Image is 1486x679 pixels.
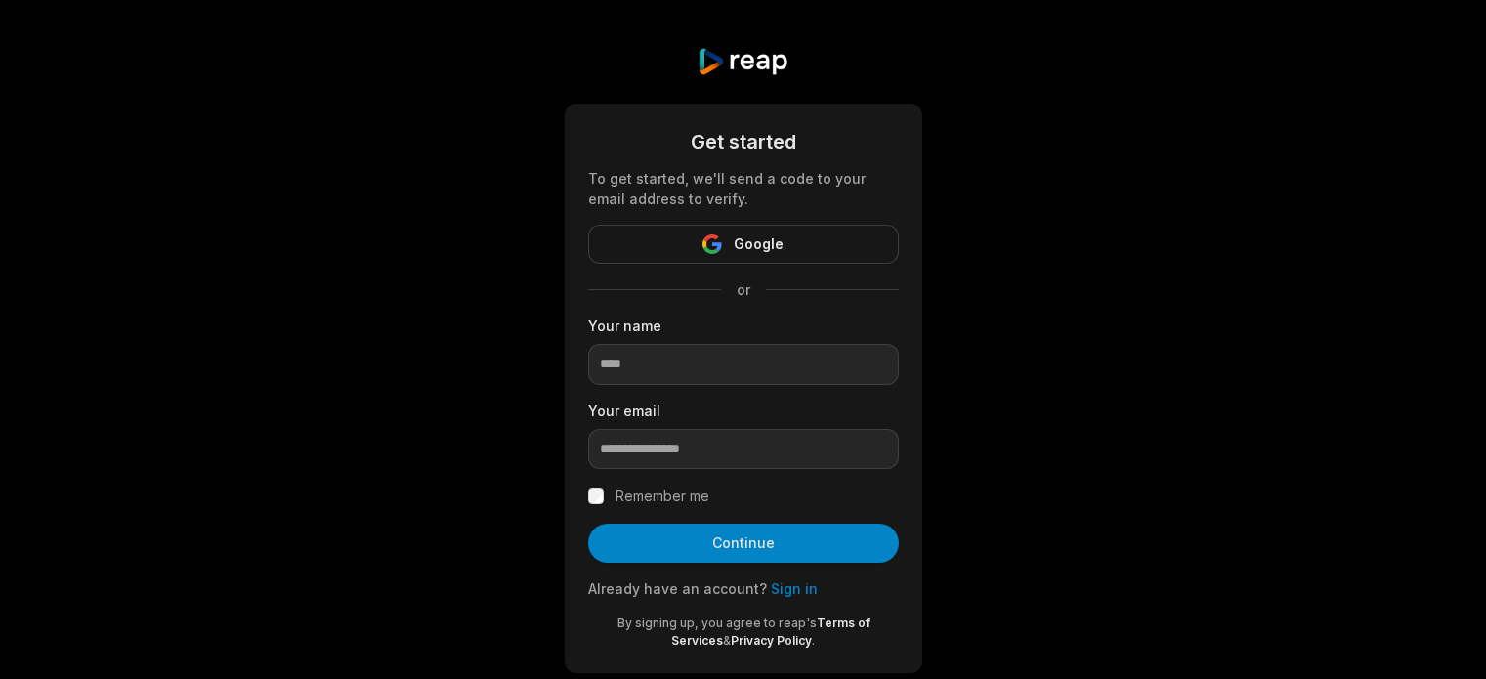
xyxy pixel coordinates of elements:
[588,580,767,597] span: Already have an account?
[731,633,812,648] a: Privacy Policy
[588,524,899,563] button: Continue
[723,633,731,648] span: &
[588,401,899,421] label: Your email
[697,47,789,76] img: reap
[771,580,818,597] a: Sign in
[588,225,899,264] button: Google
[588,127,899,156] div: Get started
[617,615,817,630] span: By signing up, you agree to reap's
[721,279,766,300] span: or
[588,316,899,336] label: Your name
[616,485,709,508] label: Remember me
[588,168,899,209] div: To get started, we'll send a code to your email address to verify.
[734,233,784,256] span: Google
[812,633,815,648] span: .
[671,615,870,648] a: Terms of Services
